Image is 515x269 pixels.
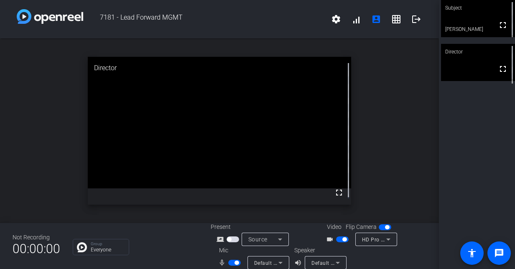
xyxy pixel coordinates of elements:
[294,258,304,268] mat-icon: volume_up
[327,223,342,231] span: Video
[371,14,381,24] mat-icon: account_box
[494,248,504,258] mat-icon: message
[441,44,515,60] div: Director
[467,248,477,258] mat-icon: accessibility
[83,9,326,29] span: 7181 - Lead Forward MGMT
[88,57,351,79] div: Director
[77,242,87,252] img: Chat Icon
[326,234,336,244] mat-icon: videocam_outline
[498,64,508,74] mat-icon: fullscreen
[311,259,402,266] span: Default - Speakers (Realtek(R) Audio)
[498,20,508,30] mat-icon: fullscreen
[13,239,60,259] span: 00:00:00
[13,233,60,242] div: Not Recording
[211,223,294,231] div: Present
[217,234,227,244] mat-icon: screen_share_outline
[248,236,268,243] span: Source
[334,188,344,198] mat-icon: fullscreen
[218,258,228,268] mat-icon: mic_none
[294,246,344,255] div: Speaker
[91,242,125,246] p: Group
[346,9,366,29] button: signal_cellular_alt
[411,14,421,24] mat-icon: logout
[346,223,377,231] span: Flip Camera
[91,247,125,252] p: Everyone
[331,14,341,24] mat-icon: settings
[211,246,294,255] div: Mic
[362,236,449,243] span: HD Pro Webcam C920 (046d:082d)
[17,9,83,24] img: white-gradient.svg
[391,14,401,24] mat-icon: grid_on
[254,259,365,266] span: Default - Microphone (HD Pro Webcam C920)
